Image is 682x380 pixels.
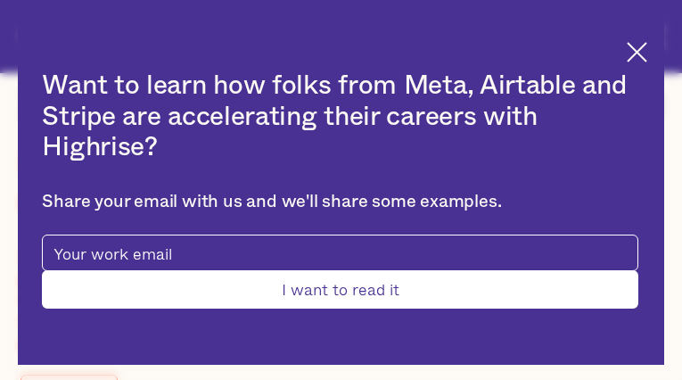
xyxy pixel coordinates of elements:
input: I want to read it [42,270,637,309]
h2: Want to learn how folks from Meta, Airtable and Stripe are accelerating their careers with Highrise? [42,70,637,163]
img: Cross icon [627,42,647,62]
div: Share your email with us and we'll share some examples. [42,192,637,213]
form: pop-up-modal-form [42,235,637,309]
input: Your work email [42,235,637,271]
